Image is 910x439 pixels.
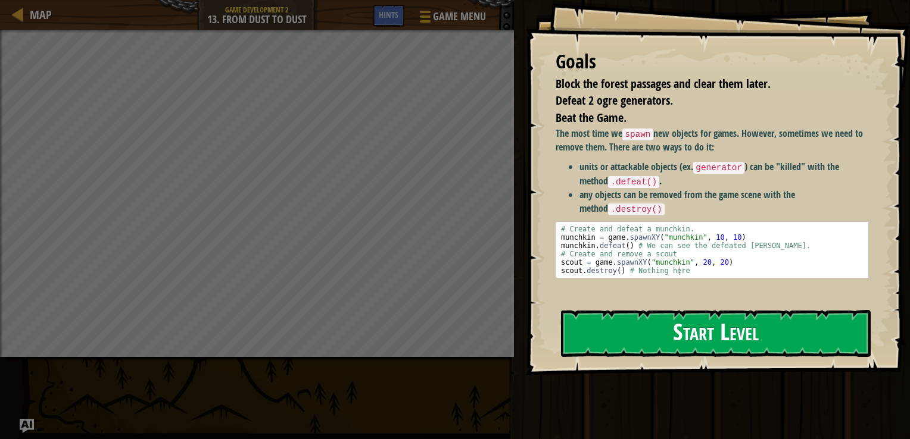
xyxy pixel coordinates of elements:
[579,188,877,215] li: any objects can be removed from the game scene with the method
[433,9,486,24] span: Game Menu
[608,176,659,188] code: .defeat()
[410,5,493,33] button: Game Menu
[556,48,868,76] div: Goals
[608,203,664,215] code: .destroy()
[30,7,52,23] span: Map
[556,92,673,108] span: Defeat 2 ogre generators.
[541,109,865,127] li: Beat the Game.
[20,419,34,433] button: Ask AI
[693,162,744,174] code: generator
[556,109,627,126] span: Beat the Game.
[561,310,871,357] button: Start Level
[579,160,877,188] li: units or attackable objects (ex. ) can be "killed" with the method .
[379,9,398,20] span: Hints
[541,76,865,93] li: Block the forest passages and clear them later.
[24,7,52,23] a: Map
[556,127,877,154] p: The most time we new objects for games. However, sometimes we need to remove them. There are two ...
[622,128,653,140] code: spawn
[541,92,865,109] li: Defeat 2 ogre generators.
[556,76,771,92] span: Block the forest passages and clear them later.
